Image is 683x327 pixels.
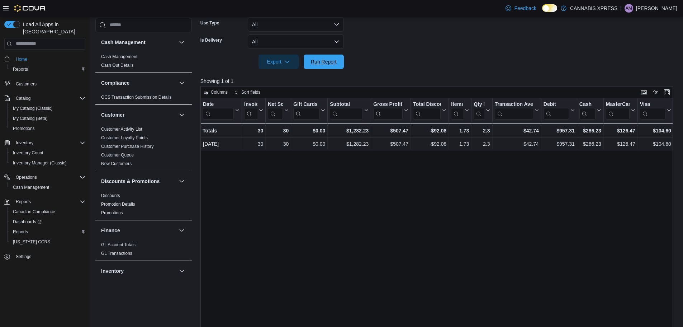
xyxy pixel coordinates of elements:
[451,101,463,119] div: Items Per Transaction
[16,81,37,87] span: Customers
[177,79,186,87] button: Compliance
[7,207,88,217] button: Canadian Compliance
[640,101,665,108] div: Visa
[101,111,176,118] button: Customer
[606,101,630,119] div: MasterCard
[494,101,539,119] button: Transaction Average
[101,251,132,256] span: GL Transactions
[244,101,263,119] button: Invoices Sold
[10,124,38,133] a: Promotions
[606,126,635,135] div: $126.47
[330,101,369,119] button: Subtotal
[10,238,53,246] a: [US_STATE] CCRS
[570,4,617,13] p: CANNABIS XPRESS
[13,80,39,88] a: Customers
[177,111,186,119] button: Customer
[101,210,123,216] span: Promotions
[293,126,325,135] div: $0.00
[1,172,88,182] button: Operations
[373,101,403,108] div: Gross Profit
[13,184,49,190] span: Cash Management
[514,5,536,12] span: Feedback
[203,126,239,135] div: Totals
[10,183,85,192] span: Cash Management
[248,34,344,49] button: All
[413,101,441,108] div: Total Discount
[636,4,677,13] p: [PERSON_NAME]
[101,135,148,140] a: Customer Loyalty Points
[663,88,671,97] button: Enter fullscreen
[259,55,299,69] button: Export
[13,197,85,206] span: Reports
[177,177,186,186] button: Discounts & Promotions
[1,54,88,64] button: Home
[474,101,484,108] div: Qty Per Transaction
[311,58,337,65] span: Run Report
[606,140,635,148] div: $126.47
[95,240,192,261] div: Finance
[244,126,263,135] div: 30
[494,140,539,148] div: $42.74
[16,174,37,180] span: Operations
[13,173,85,182] span: Operations
[20,21,85,35] span: Load All Apps in [GEOGRAPHIC_DATA]
[268,101,283,108] div: Net Sold
[244,140,263,148] div: 30
[101,63,134,68] a: Cash Out Details
[244,101,257,108] div: Invoices Sold
[10,104,56,113] a: My Catalog (Classic)
[451,101,463,108] div: Items Per Transaction
[10,183,52,192] a: Cash Management
[579,101,596,119] div: Cash
[13,126,35,131] span: Promotions
[101,251,132,256] a: GL Transactions
[13,106,53,111] span: My Catalog (Classic)
[13,55,85,64] span: Home
[10,228,85,236] span: Reports
[101,267,176,275] button: Inventory
[542,4,557,12] input: Dark Mode
[625,4,633,13] div: Ashton Melnyk
[200,20,219,26] label: Use Type
[101,127,142,132] a: Customer Activity List
[10,207,58,216] a: Canadian Compliance
[10,114,85,123] span: My Catalog (Beta)
[7,237,88,247] button: [US_STATE] CCRS
[101,126,142,132] span: Customer Activity List
[203,101,234,119] div: Date
[413,126,446,135] div: -$92.08
[1,251,88,262] button: Settings
[13,55,30,64] a: Home
[474,101,484,119] div: Qty Per Transaction
[293,140,325,148] div: $0.00
[13,219,42,225] span: Dashboards
[101,202,135,207] a: Promotion Details
[101,161,132,166] a: New Customers
[16,199,31,205] span: Reports
[101,201,135,207] span: Promotion Details
[4,51,85,281] nav: Complex example
[330,101,363,108] div: Subtotal
[544,101,569,108] div: Debit
[268,101,283,119] div: Net Sold
[293,101,319,119] div: Gift Card Sales
[10,218,85,226] span: Dashboards
[13,160,67,166] span: Inventory Manager (Classic)
[177,226,186,235] button: Finance
[544,101,575,119] button: Debit
[268,140,289,148] div: 30
[268,101,289,119] button: Net Sold
[606,101,635,119] button: MasterCard
[13,94,33,103] button: Catalog
[231,88,263,97] button: Sort fields
[13,239,50,245] span: [US_STATE] CCRS
[101,79,129,87] h3: Compliance
[101,144,154,149] a: Customer Purchase History
[101,144,154,149] span: Customer Purchase History
[10,104,85,113] span: My Catalog (Classic)
[95,125,192,171] div: Customer
[16,56,27,62] span: Home
[13,66,28,72] span: Reports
